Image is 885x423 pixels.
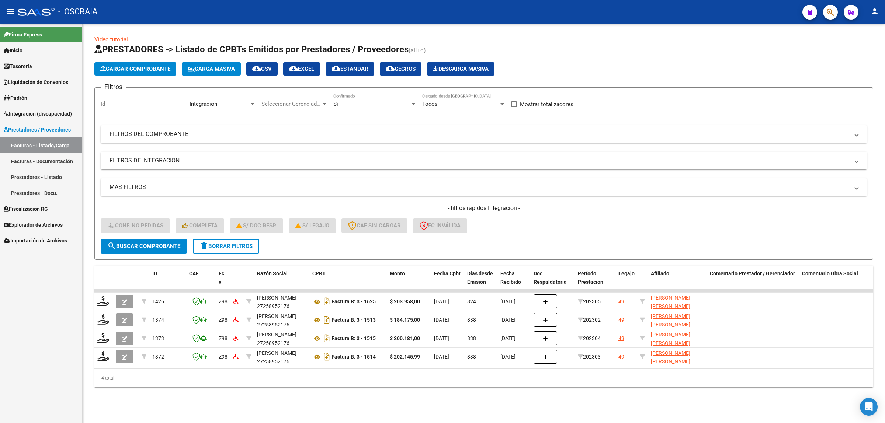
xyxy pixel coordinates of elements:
i: Descargar documento [322,332,332,344]
span: S/ Doc Resp. [236,222,277,229]
div: 27258952176 [257,312,306,328]
span: Afiliado [651,270,669,276]
span: Buscar Comprobante [107,243,180,249]
i: Descargar documento [322,314,332,326]
span: Z98 [219,317,228,323]
span: Cargar Comprobante [100,66,170,72]
span: ID [152,270,157,276]
mat-icon: menu [6,7,15,16]
datatable-header-cell: CPBT [309,266,387,298]
span: [DATE] [500,354,516,360]
datatable-header-cell: Monto [387,266,431,298]
button: Buscar Comprobante [101,239,187,254]
strong: $ 184.175,00 [390,317,420,323]
span: PRESTADORES -> Listado de CPBTs Emitidos por Prestadores / Proveedores [94,44,409,55]
mat-icon: person [870,7,879,16]
div: 27258952176 [257,331,306,346]
span: 838 [467,354,476,360]
span: S/ legajo [295,222,329,229]
span: [DATE] [500,335,516,341]
span: Seleccionar Gerenciador [261,101,321,107]
span: 824 [467,298,476,304]
button: CAE SIN CARGAR [341,218,407,233]
div: 49 [618,334,624,343]
i: Descargar documento [322,296,332,307]
mat-icon: cloud_download [289,64,298,73]
span: 1373 [152,335,164,341]
span: [DATE] [434,354,449,360]
button: FC Inválida [413,218,467,233]
span: Z98 [219,298,228,304]
span: Monto [390,270,405,276]
datatable-header-cell: Fecha Cpbt [431,266,464,298]
button: CSV [246,62,278,76]
datatable-header-cell: Días desde Emisión [464,266,497,298]
div: [PERSON_NAME] [257,294,296,302]
span: Días desde Emisión [467,270,493,285]
span: Integración (discapacidad) [4,110,72,118]
mat-icon: delete [199,241,208,250]
div: [PERSON_NAME] [257,349,296,357]
div: 27258952176 [257,349,306,364]
datatable-header-cell: Afiliado [648,266,707,298]
span: Conf. no pedidas [107,222,163,229]
a: Video tutorial [94,36,128,43]
span: Completa [182,222,218,229]
i: Descargar documento [322,351,332,363]
div: 49 [618,297,624,306]
datatable-header-cell: Legajo [615,266,637,298]
span: Padrón [4,94,27,102]
span: 1426 [152,298,164,304]
span: Estandar [332,66,368,72]
div: 49 [618,353,624,361]
span: 202304 [578,335,601,341]
datatable-header-cell: Doc Respaldatoria [531,266,575,298]
span: Gecros [386,66,416,72]
strong: Factura B: 3 - 1513 [332,317,376,323]
mat-panel-title: FILTROS DE INTEGRACION [110,157,849,165]
span: - OSCRAIA [58,4,97,20]
div: [PERSON_NAME] [257,312,296,321]
button: Descarga Masiva [427,62,494,76]
span: 838 [467,317,476,323]
span: Fiscalización RG [4,205,48,213]
span: FC Inválida [420,222,461,229]
span: 202302 [578,317,601,323]
span: EXCEL [289,66,314,72]
span: 1374 [152,317,164,323]
span: [PERSON_NAME] [PERSON_NAME] 20572196136 [651,313,690,336]
span: Descarga Masiva [433,66,489,72]
datatable-header-cell: ID [149,266,186,298]
span: Tesorería [4,62,32,70]
button: Gecros [380,62,421,76]
span: [DATE] [434,335,449,341]
span: Legajo [618,270,635,276]
span: [DATE] [434,317,449,323]
span: [DATE] [500,298,516,304]
span: Z98 [219,335,228,341]
h3: Filtros [101,82,126,92]
span: Integración [190,101,217,107]
span: Liquidación de Convenios [4,78,68,86]
datatable-header-cell: CAE [186,266,216,298]
span: Carga Masiva [188,66,235,72]
datatable-header-cell: Período Prestación [575,266,615,298]
mat-expansion-panel-header: MAS FILTROS [101,178,867,196]
button: EXCEL [283,62,320,76]
div: 4 total [94,369,873,387]
button: S/ legajo [289,218,336,233]
span: Prestadores / Proveedores [4,126,71,134]
span: 202305 [578,298,601,304]
span: 1372 [152,354,164,360]
mat-icon: cloud_download [252,64,261,73]
span: Si [333,101,338,107]
datatable-header-cell: Comentario Prestador / Gerenciador [707,266,799,298]
span: [PERSON_NAME] [PERSON_NAME] 20572196136 [651,295,690,318]
button: Borrar Filtros [193,239,259,254]
span: Importación de Archivos [4,237,67,245]
button: Carga Masiva [182,62,241,76]
strong: $ 200.181,00 [390,335,420,341]
span: Borrar Filtros [199,243,253,249]
div: 49 [618,316,624,324]
mat-icon: cloud_download [332,64,340,73]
